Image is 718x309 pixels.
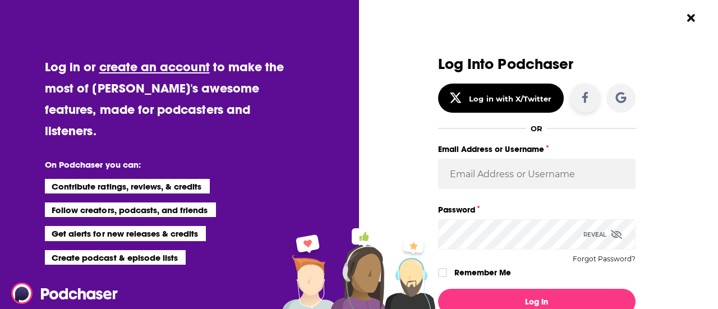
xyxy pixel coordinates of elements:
label: Email Address or Username [438,142,636,156]
img: Podchaser - Follow, Share and Rate Podcasts [11,283,119,304]
input: Email Address or Username [438,159,636,189]
div: Log in with X/Twitter [469,94,551,103]
div: OR [531,124,542,133]
label: Password [438,202,636,217]
li: Follow creators, podcasts, and friends [45,202,216,217]
a: Podchaser - Follow, Share and Rate Podcasts [11,283,110,304]
li: Get alerts for new releases & credits [45,226,206,241]
div: Reveal [583,219,622,250]
a: create an account [99,59,210,75]
li: Create podcast & episode lists [45,250,186,265]
button: Log in with X/Twitter [438,84,564,113]
button: Forgot Password? [573,255,636,263]
li: On Podchaser you can: [45,159,269,170]
label: Remember Me [454,265,511,280]
li: Contribute ratings, reviews, & credits [45,179,210,193]
button: Close Button [680,7,702,29]
h3: Log Into Podchaser [438,56,636,72]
